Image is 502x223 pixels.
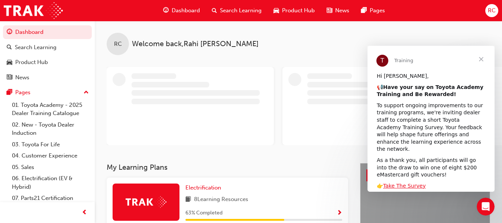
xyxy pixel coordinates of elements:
[268,3,321,18] a: car-iconProduct Hub
[337,210,342,217] span: Show Progress
[7,44,12,51] span: search-icon
[9,192,92,204] a: 07. Parts21 Certification
[3,41,92,54] a: Search Learning
[212,6,217,15] span: search-icon
[4,2,63,19] img: Trak
[7,89,12,96] span: pages-icon
[3,86,92,99] button: Pages
[9,99,92,119] a: 01. Toyota Academy - 2025 Dealer Training Catalogue
[3,55,92,69] a: Product Hub
[9,139,92,150] a: 03. Toyota For Life
[273,6,279,15] span: car-icon
[114,40,122,48] span: RC
[185,209,223,217] span: 63 % Completed
[194,195,248,204] span: 8 Learning Resources
[361,6,367,15] span: pages-icon
[3,71,92,85] a: News
[15,88,30,97] div: Pages
[185,195,191,204] span: book-icon
[337,208,342,218] button: Show Progress
[355,3,391,18] a: pages-iconPages
[82,208,87,217] span: prev-icon
[9,162,92,173] a: 05. Sales
[206,3,268,18] a: search-iconSearch Learning
[7,29,12,36] span: guage-icon
[163,6,169,15] span: guage-icon
[126,196,166,208] img: Trak
[15,73,29,82] div: News
[185,184,221,191] span: Electrification
[132,40,259,48] span: Welcome back , Rahi [PERSON_NAME]
[107,163,348,172] h3: My Learning Plans
[3,25,92,39] a: Dashboard
[485,4,498,17] button: RC
[367,46,495,192] iframe: Intercom live chat message
[282,6,315,15] span: Product Hub
[366,169,484,181] a: Latest NewsShow all
[84,88,89,98] span: up-icon
[3,24,92,86] button: DashboardSearch LearningProduct HubNews
[7,59,12,66] span: car-icon
[370,6,385,15] span: Pages
[321,3,355,18] a: news-iconNews
[327,6,332,15] span: news-icon
[9,119,92,139] a: 02. New - Toyota Dealer Induction
[15,58,48,67] div: Product Hub
[9,173,92,192] a: 06. Electrification (EV & Hybrid)
[157,3,206,18] a: guage-iconDashboard
[9,150,92,162] a: 04. Customer Experience
[488,6,496,15] span: RC
[220,6,262,15] span: Search Learning
[185,184,224,192] a: Electrification
[7,74,12,81] span: news-icon
[335,6,349,15] span: News
[477,198,495,216] iframe: Intercom live chat
[15,43,56,52] div: Search Learning
[172,6,200,15] span: Dashboard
